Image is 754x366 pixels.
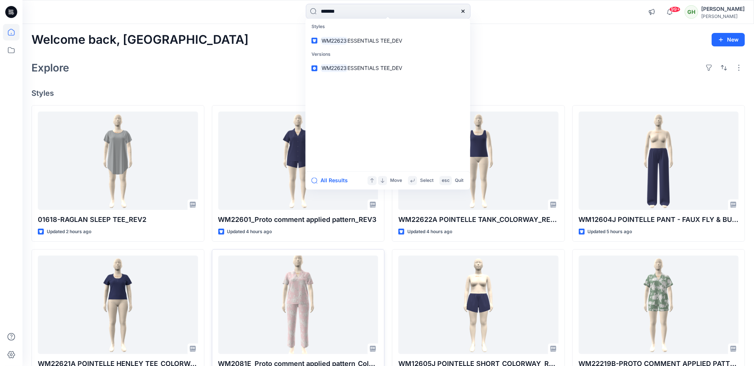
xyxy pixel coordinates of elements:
[390,177,402,184] p: Move
[588,228,632,236] p: Updated 5 hours ago
[455,177,463,184] p: Quit
[38,112,198,210] a: 01618-RAGLAN SLEEP TEE_REV2
[398,256,559,354] a: WM12605J POINTELLE SHORT_COLORWAY_REV3
[307,34,469,48] a: WM22623ESSENTIALS TEE_DEV
[685,5,698,19] div: GH
[307,48,469,61] p: Versions
[218,214,378,225] p: WM22601_Proto comment applied pattern_REV3
[407,228,452,236] p: Updated 4 hours ago
[398,112,559,210] a: WM22622A POINTELLE TANK_COLORWAY_REV3
[31,33,249,47] h2: Welcome back, [GEOGRAPHIC_DATA]
[398,214,559,225] p: WM22622A POINTELLE TANK_COLORWAY_REV3
[579,256,739,354] a: WM22219B-PROTO COMMENT APPLIED PATTERN_COLORWAY_REV10
[307,20,469,34] p: Styles
[307,61,469,75] a: WM22623ESSENTIALS TEE_DEV
[348,65,402,71] span: ESSENTIALS TEE_DEV
[218,256,378,354] a: WM2081E_Proto comment applied pattern_Colorway_REV10
[420,177,434,184] p: Select
[218,112,378,210] a: WM22601_Proto comment applied pattern_REV3
[227,228,272,236] p: Updated 4 hours ago
[712,33,745,46] button: New
[579,112,739,210] a: WM12604J POINTELLE PANT - FAUX FLY & BUTTONS + PICOT_COLORWAY (1)
[38,214,198,225] p: 01618-RAGLAN SLEEP TEE_REV2
[701,4,745,13] div: [PERSON_NAME]
[38,256,198,354] a: WM22621A POINTELLE HENLEY TEE_COLORWAY_REV3
[47,228,91,236] p: Updated 2 hours ago
[31,89,745,98] h4: Styles
[701,13,745,19] div: [PERSON_NAME]
[320,36,348,45] mark: WM22623
[31,62,69,74] h2: Explore
[442,177,450,184] p: esc
[348,37,402,44] span: ESSENTIALS TEE_DEV
[320,64,348,73] mark: WM22623
[669,6,681,12] span: 99+
[579,214,739,225] p: WM12604J POINTELLE PANT - FAUX FLY & BUTTONS + PICOT_COLORWAY (1)
[311,176,353,185] button: All Results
